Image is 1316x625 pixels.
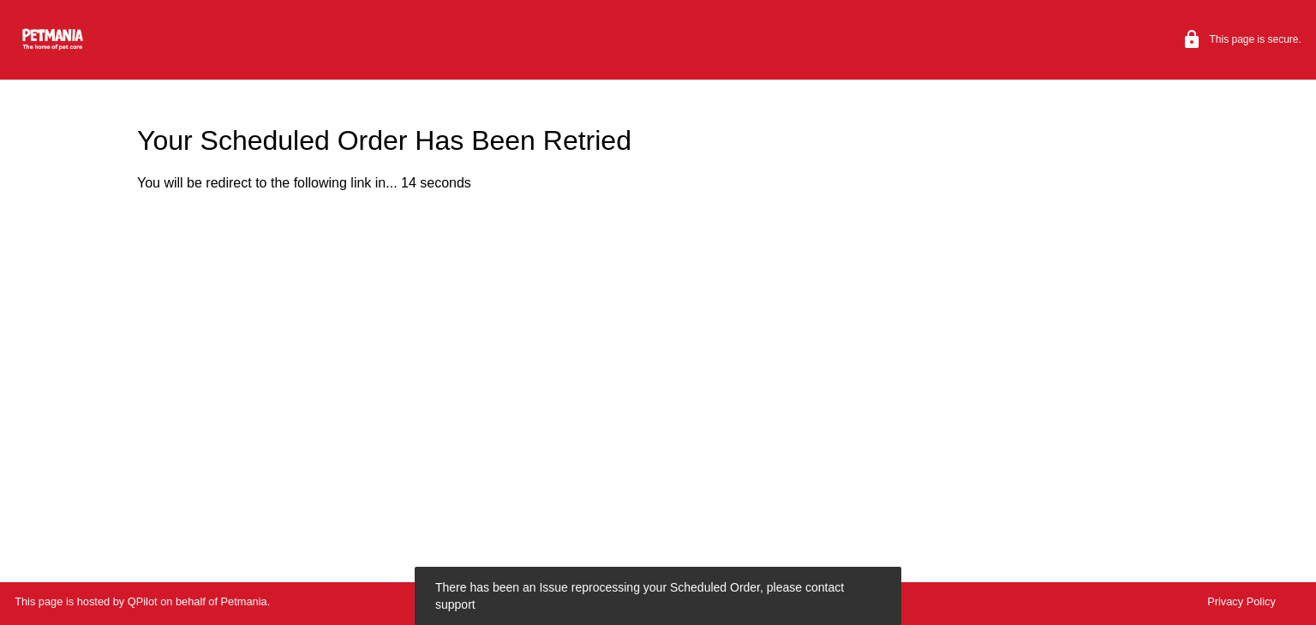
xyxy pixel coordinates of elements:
h1: Petmania [15,18,643,61]
p: This page is secure. [1209,33,1301,45]
simple-snack-bar: There has been an Issue reprocessing your Scheduled Order, please contact support [435,579,881,613]
p: You will be redirect to the following link in... 14 seconds [137,176,1316,191]
a: Privacy Policy [1207,595,1276,608]
p: This page is hosted by QPilot on behalf of Petmania. [15,595,618,608]
mat-icon: lock [1181,29,1202,50]
h1: Your Scheduled Order Has Been Retried [137,125,1316,157]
